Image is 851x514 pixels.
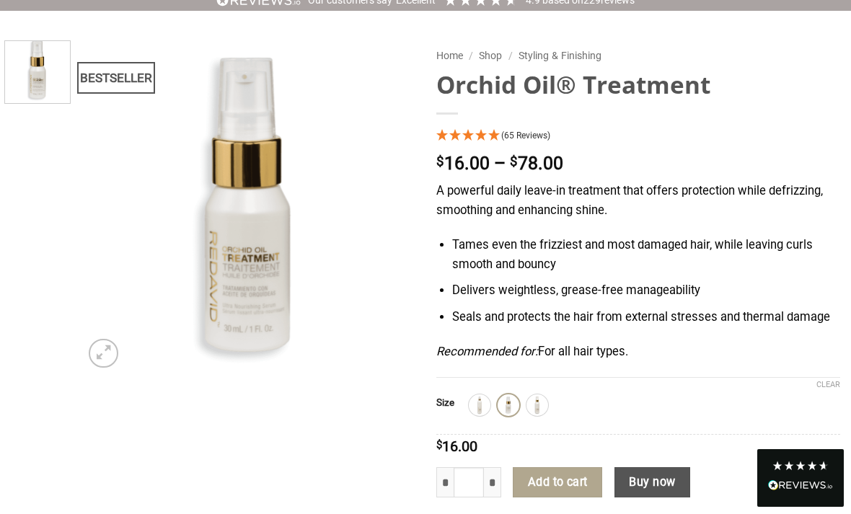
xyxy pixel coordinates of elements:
[89,339,118,368] a: Zoom
[768,480,833,490] img: REVIEWS.io
[436,153,490,174] bdi: 16.00
[436,69,840,100] h1: Orchid Oil® Treatment
[436,440,442,451] span: $
[614,467,690,497] button: Buy now
[470,396,489,415] img: 250ml
[508,50,513,61] span: /
[436,48,840,64] nav: Breadcrumb
[469,50,473,61] span: /
[479,50,502,61] a: Shop
[436,438,477,455] bdi: 16.00
[772,460,829,471] div: 4.8 Stars
[436,127,840,146] div: 4.95 Stars - 65 Reviews
[501,130,550,141] span: 4.95 Stars - 65 Reviews
[484,467,501,497] input: Increase quantity of Orchid Oil® Treatment
[452,308,840,327] li: Seals and protects the hair from external stresses and thermal damage
[768,477,833,496] div: Read All Reviews
[757,449,844,507] div: Read All Reviews
[436,155,444,169] span: $
[452,281,840,301] li: Delivers weightless, grease-free manageability
[436,345,538,358] em: Recommended for:
[436,398,454,408] label: Size
[513,467,602,497] button: Add to cart
[436,50,463,61] a: Home
[499,396,518,415] img: 30ml
[510,155,518,169] span: $
[519,50,601,61] a: Styling & Finishing
[510,153,563,174] bdi: 78.00
[454,467,484,497] input: Product quantity
[452,236,840,274] li: Tames even the frizziest and most damaged hair, while leaving curls smooth and bouncy
[436,467,454,497] input: Reduce quantity of Orchid Oil® Treatment
[528,396,547,415] img: 90ml
[80,40,415,375] img: REDAVID Orchid Oil Treatment - 30ml
[5,37,70,102] img: REDAVID Orchid Oil Treatment 90ml
[816,380,840,390] a: Clear options
[436,182,840,220] p: A powerful daily leave-in treatment that offers protection while defrizzing, smoothing and enhanc...
[436,342,840,362] p: For all hair types.
[494,153,506,174] span: –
